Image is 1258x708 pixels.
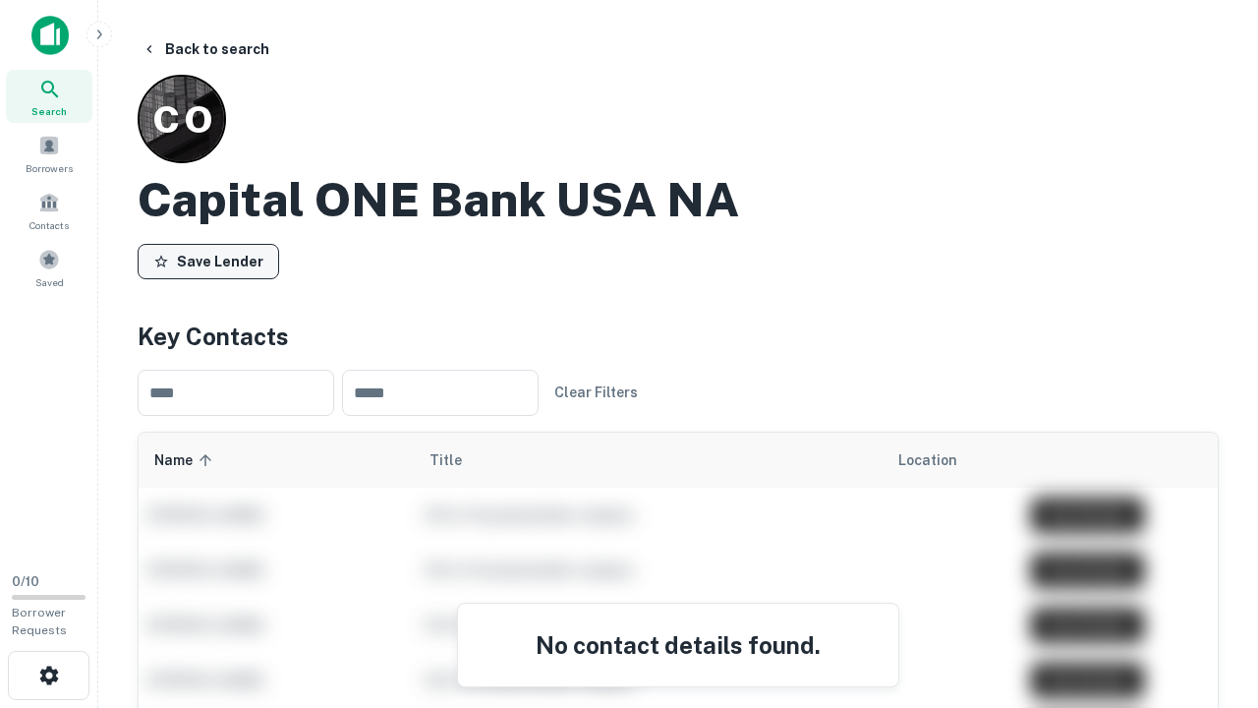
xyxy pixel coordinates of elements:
h4: Key Contacts [138,319,1219,354]
a: Saved [6,241,92,294]
a: Contacts [6,184,92,237]
span: Contacts [29,217,69,233]
a: Search [6,70,92,123]
button: Save Lender [138,244,279,279]
span: Borrowers [26,160,73,176]
span: Saved [35,274,64,290]
iframe: Chat Widget [1160,551,1258,645]
span: 0 / 10 [12,574,39,589]
a: Borrowers [6,127,92,180]
span: Borrower Requests [12,606,67,637]
p: C O [152,91,211,147]
h4: No contact details found. [482,627,875,663]
h2: Capital ONE Bank USA NA [138,171,739,228]
img: capitalize-icon.png [31,16,69,55]
button: Clear Filters [546,375,646,410]
span: Search [31,103,67,119]
button: Back to search [134,31,277,67]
